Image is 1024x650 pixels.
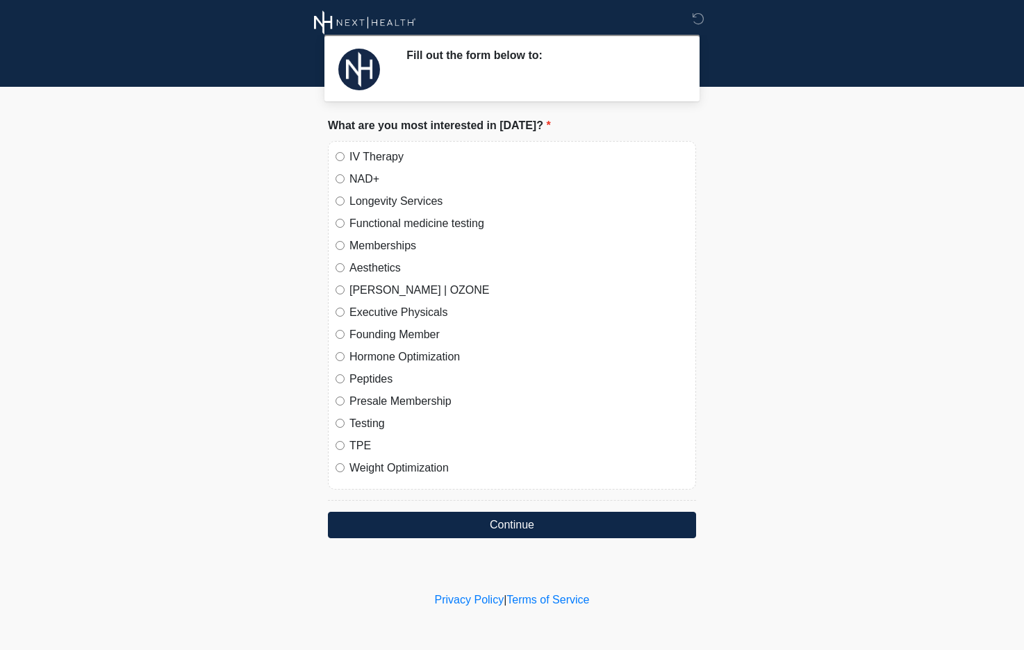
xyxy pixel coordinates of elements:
label: Aesthetics [349,260,688,276]
label: NAD+ [349,171,688,187]
input: Founding Member [336,330,345,339]
input: Weight Optimization [336,463,345,472]
label: Weight Optimization [349,460,688,476]
label: Hormone Optimization [349,349,688,365]
input: Aesthetics [336,263,345,272]
input: Hormone Optimization [336,352,345,361]
input: Longevity Services [336,197,345,206]
label: Functional medicine testing [349,215,688,232]
label: TPE [349,437,688,454]
input: Testing [336,419,345,428]
input: Memberships [336,241,345,250]
input: Functional medicine testing [336,219,345,228]
label: Presale Membership [349,393,688,410]
img: Agent Avatar [338,49,380,90]
input: NAD+ [336,174,345,183]
label: Executive Physicals [349,304,688,321]
label: Testing [349,415,688,432]
a: | [504,594,506,606]
label: Longevity Services [349,193,688,210]
input: [PERSON_NAME] | OZONE [336,285,345,294]
img: Next Health Wellness Logo [314,10,416,35]
input: TPE [336,441,345,450]
a: Terms of Service [506,594,589,606]
input: Executive Physicals [336,308,345,317]
label: Peptides [349,371,688,387]
input: IV Therapy [336,152,345,161]
input: Peptides [336,374,345,383]
label: [PERSON_NAME] | OZONE [349,282,688,299]
label: Founding Member [349,326,688,343]
h2: Fill out the form below to: [406,49,675,62]
label: What are you most interested in [DATE]? [328,117,551,134]
label: IV Therapy [349,149,688,165]
button: Continue [328,512,696,538]
label: Memberships [349,237,688,254]
a: Privacy Policy [435,594,504,606]
input: Presale Membership [336,397,345,406]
